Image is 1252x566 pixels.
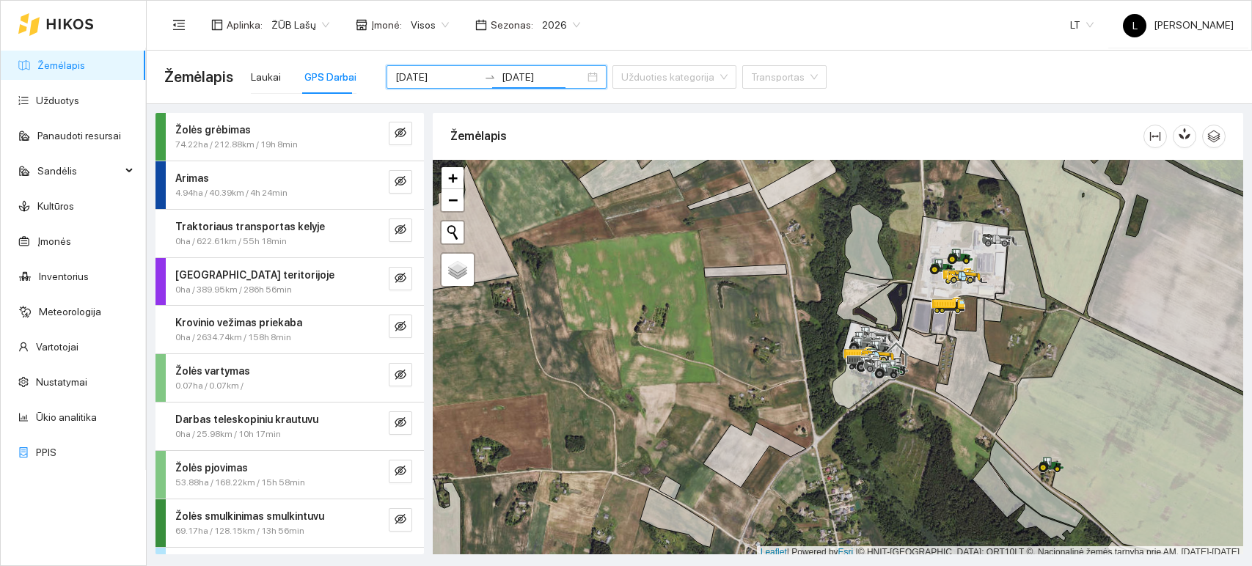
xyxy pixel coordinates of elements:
[211,19,223,31] span: layout
[395,224,406,238] span: eye-invisible
[389,411,412,435] button: eye-invisible
[757,546,1243,559] div: | Powered by © HNIT-[GEOGRAPHIC_DATA]; ORT10LT ©, Nacionalinė žemės tarnyba prie AM, [DATE]-[DATE]
[395,369,406,383] span: eye-invisible
[175,379,244,393] span: 0.07ha / 0.07km /
[155,403,424,450] div: Darbas teleskopiniu krautuvu0ha / 25.98km / 10h 17mineye-invisible
[442,221,464,243] button: Initiate a new search
[389,363,412,386] button: eye-invisible
[761,547,787,557] a: Leaflet
[1070,14,1094,36] span: LT
[491,17,533,33] span: Sezonas :
[448,169,458,187] span: +
[251,69,281,85] div: Laukai
[356,19,367,31] span: shop
[36,376,87,388] a: Nustatymai
[175,186,288,200] span: 4.94ha / 40.39km / 4h 24min
[1143,125,1167,148] button: column-width
[37,200,74,212] a: Kultūros
[389,218,412,242] button: eye-invisible
[175,510,324,522] strong: Žolės smulkinimas smulkintuvu
[155,451,424,499] div: Žolės pjovimas53.88ha / 168.22km / 15h 58mineye-invisible
[371,17,402,33] span: Įmonė :
[484,71,496,83] span: to
[155,354,424,402] div: Žolės vartymas0.07ha / 0.07km /eye-invisible
[175,283,292,297] span: 0ha / 389.95km / 286h 56min
[304,69,356,85] div: GPS Darbai
[442,254,474,286] a: Layers
[155,161,424,209] div: Arimas4.94ha / 40.39km / 4h 24mineye-invisible
[37,130,121,141] a: Panaudoti resursai
[172,18,186,32] span: menu-fold
[175,427,281,441] span: 0ha / 25.98km / 10h 17min
[395,127,406,141] span: eye-invisible
[411,14,449,36] span: Visos
[475,19,487,31] span: calendar
[155,113,424,161] div: Žolės grėbimas74.22ha / 212.88km / 19h 8mineye-invisible
[175,365,250,377] strong: Žolės vartymas
[1123,19,1234,31] span: [PERSON_NAME]
[164,65,233,89] span: Žemėlapis
[175,138,298,152] span: 74.22ha / 212.88km / 19h 8min
[271,14,329,36] span: ŽŪB Lašų
[395,513,406,527] span: eye-invisible
[175,476,305,490] span: 53.88ha / 168.22km / 15h 58min
[442,189,464,211] a: Zoom out
[36,95,79,106] a: Užduotys
[389,170,412,194] button: eye-invisible
[175,269,334,281] strong: [GEOGRAPHIC_DATA] teritorijoje
[39,306,101,317] a: Meteorologija
[175,462,248,474] strong: Žolės pjovimas
[37,235,71,247] a: Įmonės
[164,10,194,40] button: menu-fold
[175,172,209,184] strong: Arimas
[448,191,458,209] span: −
[442,167,464,189] a: Zoom in
[502,69,585,85] input: Pabaigos data
[37,156,121,185] span: Sandėlis
[856,547,858,557] span: |
[838,547,854,557] a: Esri
[389,315,412,338] button: eye-invisible
[395,465,406,479] span: eye-invisible
[389,267,412,290] button: eye-invisible
[395,320,406,334] span: eye-invisible
[1132,14,1138,37] span: L
[155,306,424,353] div: Krovinio vežimas priekaba0ha / 2634.74km / 158h 8mineye-invisible
[175,317,302,328] strong: Krovinio vežimas priekaba
[36,446,56,458] a: PPIS
[36,411,97,423] a: Ūkio analitika
[175,235,287,249] span: 0ha / 622.61km / 55h 18min
[155,210,424,257] div: Traktoriaus transportas kelyje0ha / 622.61km / 55h 18mineye-invisible
[175,221,325,232] strong: Traktoriaus transportas kelyje
[227,17,263,33] span: Aplinka :
[36,341,78,353] a: Vartotojai
[395,272,406,286] span: eye-invisible
[450,115,1143,157] div: Žemėlapis
[542,14,580,36] span: 2026
[389,460,412,483] button: eye-invisible
[175,524,304,538] span: 69.17ha / 128.15km / 13h 56min
[175,331,291,345] span: 0ha / 2634.74km / 158h 8min
[39,271,89,282] a: Inventorius
[1144,131,1166,142] span: column-width
[175,124,251,136] strong: Žolės grėbimas
[395,175,406,189] span: eye-invisible
[155,258,424,306] div: [GEOGRAPHIC_DATA] teritorijoje0ha / 389.95km / 286h 56mineye-invisible
[155,499,424,547] div: Žolės smulkinimas smulkintuvu69.17ha / 128.15km / 13h 56mineye-invisible
[175,414,318,425] strong: Darbas teleskopiniu krautuvu
[389,122,412,145] button: eye-invisible
[37,59,85,71] a: Žemėlapis
[389,508,412,532] button: eye-invisible
[484,71,496,83] span: swap-right
[395,416,406,430] span: eye-invisible
[395,69,478,85] input: Pradžios data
